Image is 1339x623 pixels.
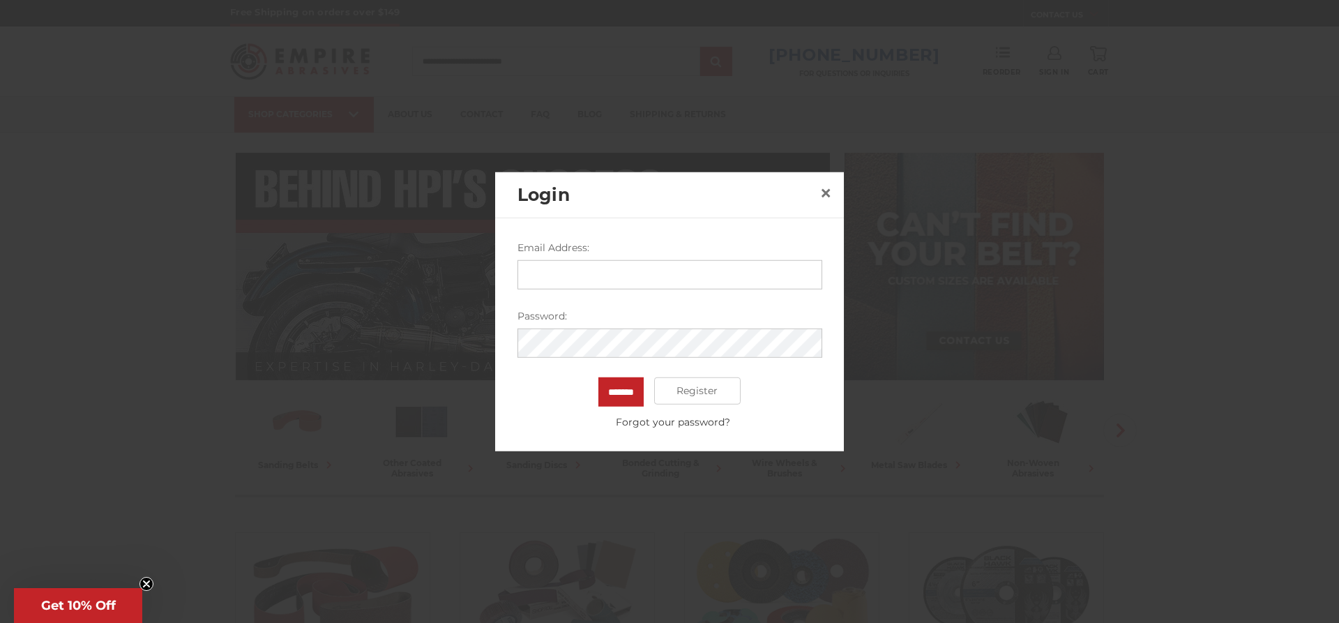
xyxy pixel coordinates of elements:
button: Close teaser [139,577,153,591]
a: Forgot your password? [524,414,822,429]
span: Get 10% Off [41,598,116,613]
a: Close [815,182,837,204]
div: Get 10% OffClose teaser [14,588,142,623]
span: × [819,179,832,207]
label: Email Address: [517,240,822,255]
label: Password: [517,308,822,323]
a: Register [654,377,741,405]
h2: Login [517,181,815,208]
